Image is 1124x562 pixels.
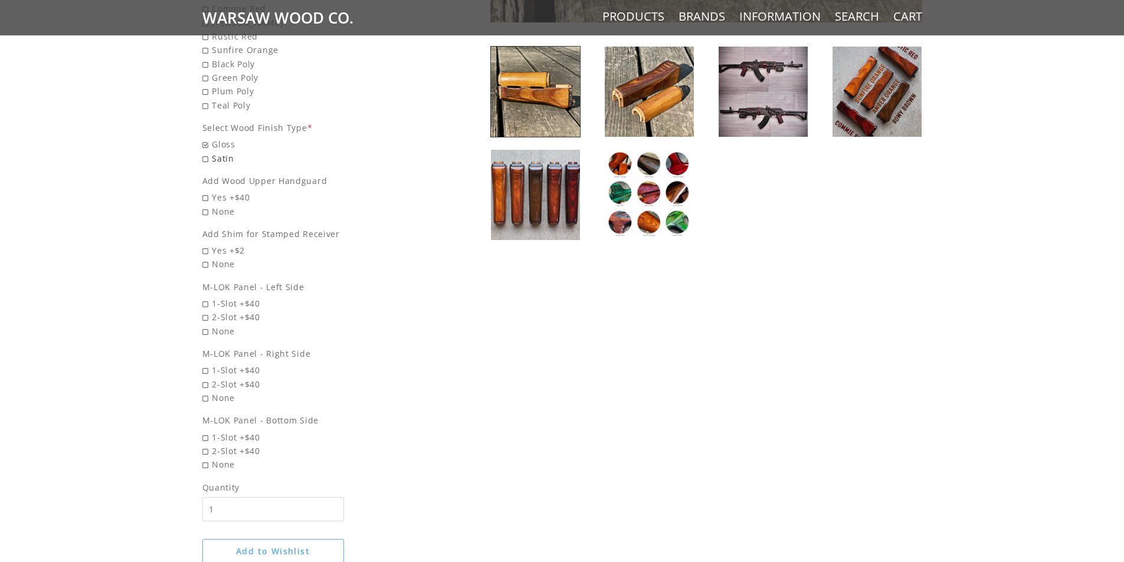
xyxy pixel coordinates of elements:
[202,43,428,57] span: Sunfire Orange
[202,174,428,188] div: Add Wood Upper Handguard
[202,310,428,324] span: 2-Slot +$40
[202,57,428,71] span: Black Poly
[602,9,664,24] a: Products
[202,205,428,218] span: None
[719,47,808,137] img: Russian AK47 Handguard
[893,9,922,24] a: Cart
[835,9,879,24] a: Search
[202,98,428,112] span: Teal Poly
[202,391,428,405] span: None
[605,150,694,240] img: Russian AK47 Handguard
[202,363,428,377] span: 1-Slot +$40
[202,444,428,458] span: 2-Slot +$40
[605,47,694,137] img: Russian AK47 Handguard
[202,324,428,338] span: None
[679,9,725,24] a: Brands
[202,280,428,294] div: M-LOK Panel - Left Side
[202,430,428,444] span: 1-Slot +$40
[202,71,428,84] span: Green Poly
[202,137,428,151] span: Gloss
[202,257,428,271] span: None
[202,152,428,165] span: Satin
[202,227,428,241] div: Add Shim for Stamped Receiver
[202,297,428,310] span: 1-Slot +$40
[202,497,344,521] input: Quantity
[202,347,428,360] div: M-LOK Panel - Right Side
[202,244,428,257] span: Yes +$2
[833,47,922,137] img: Russian AK47 Handguard
[202,84,428,98] span: Plum Poly
[202,458,428,471] span: None
[491,47,580,137] img: Russian AK47 Handguard
[202,190,428,204] span: Yes +$40
[202,377,428,391] span: 2-Slot +$40
[202,121,428,134] div: Select Wood Finish Type
[202,481,344,494] span: Quantity
[491,150,580,240] img: Russian AK47 Handguard
[202,29,428,43] span: Rustic Red
[739,9,821,24] a: Information
[202,413,428,427] div: M-LOK Panel - Bottom Side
